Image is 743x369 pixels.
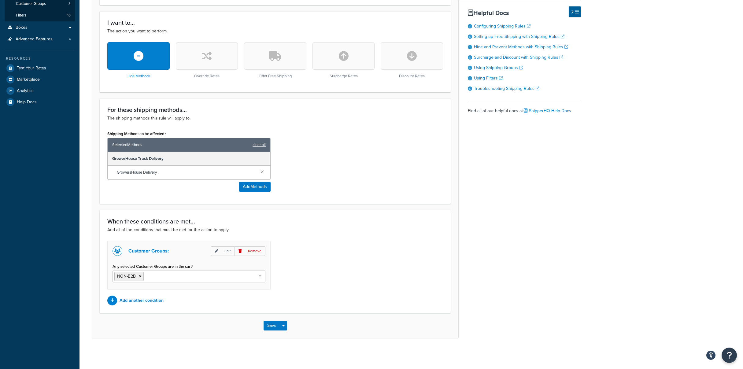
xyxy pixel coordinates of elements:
span: 3 [68,1,71,6]
span: Boxes [16,25,28,30]
div: Surcharge Rates [312,42,375,79]
h3: When these conditions are met... [107,218,443,225]
p: Add another condition [120,296,164,305]
h3: Helpful Docs [468,9,581,16]
p: Remove [235,246,265,256]
a: Setting up Free Shipping with Shipping Rules [474,33,564,40]
a: Hide and Prevent Methods with Shipping Rules [474,44,568,50]
button: Open Resource Center [722,348,737,363]
a: Test Your Rates [5,63,75,74]
label: Any selected Customer Groups are in the cart [113,264,193,269]
span: Marketplace [17,77,40,82]
a: Help Docs [5,97,75,108]
div: Offer Free Shipping [244,42,306,79]
span: Test Your Rates [17,66,46,71]
p: The shipping methods this rule will apply to. [107,115,443,122]
a: Troubleshooting Shipping Rules [474,85,539,92]
span: GrowersHouse Delivery [117,168,256,177]
p: Add all of the conditions that must be met for the action to apply. [107,227,443,233]
div: Resources [5,56,75,61]
span: 4 [69,37,71,42]
div: Find all of our helpful docs at: [468,102,581,115]
p: The action you want to perform. [107,28,443,35]
h3: For these shipping methods... [107,106,443,113]
span: Selected Methods [112,141,250,149]
a: Using Filters [474,75,503,81]
a: Configuring Shipping Rules [474,23,530,29]
span: Advanced Features [16,37,53,42]
div: Discount Rates [381,42,443,79]
a: Boxes [5,22,75,33]
a: Marketplace [5,74,75,85]
span: Analytics [17,88,34,94]
a: Surcharge and Discount with Shipping Rules [474,54,563,61]
a: Using Shipping Groups [474,65,523,71]
p: Edit [211,246,235,256]
button: Save [264,321,280,330]
a: Analytics [5,85,75,96]
div: Hide Methods [107,42,170,79]
button: Hide Help Docs [569,6,581,17]
li: Advanced Features [5,34,75,45]
a: clear all [253,141,266,149]
span: Customer Groups [16,1,46,6]
label: Shipping Methods to be affected [107,131,166,136]
button: AddMethods [239,182,271,192]
a: ShipperHQ Help Docs [524,108,571,114]
span: Filters [16,13,26,18]
p: Customer Groups: [128,247,169,255]
span: NON-B2B [117,273,136,279]
span: 16 [67,13,71,18]
a: Advanced Features4 [5,34,75,45]
div: Override Rates [176,42,238,79]
div: GrowerHouse Truck Delivery [108,152,270,166]
h3: I want to... [107,19,443,26]
li: Filters [5,10,75,21]
a: Filters16 [5,10,75,21]
span: Help Docs [17,100,37,105]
